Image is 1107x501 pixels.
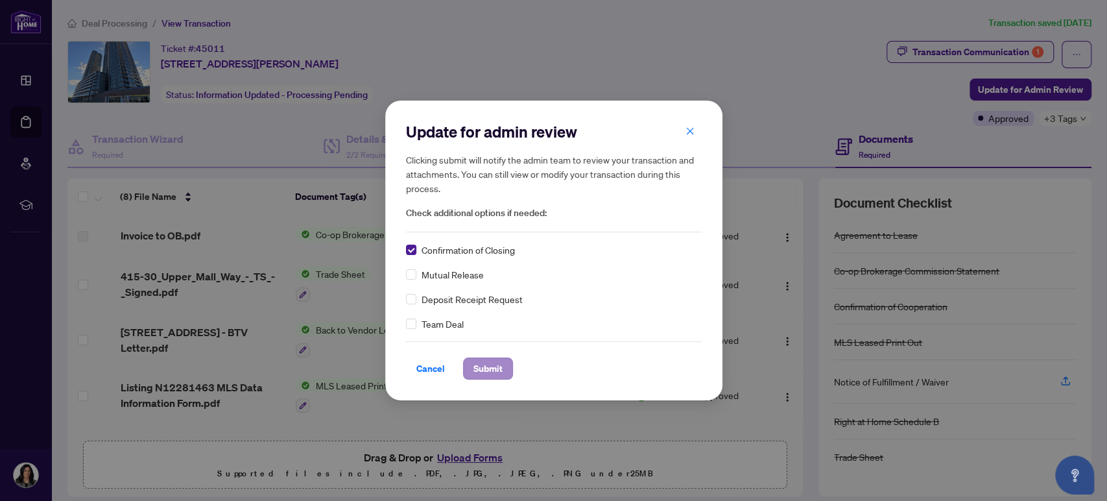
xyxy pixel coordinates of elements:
span: Cancel [416,358,445,379]
span: Check additional options if needed: [406,206,702,221]
span: Mutual Release [422,267,484,282]
span: Deposit Receipt Request [422,292,523,306]
button: Cancel [406,358,455,380]
h2: Update for admin review [406,121,702,142]
h5: Clicking submit will notify the admin team to review your transaction and attachments. You can st... [406,153,702,195]
button: Submit [463,358,513,380]
span: close [685,127,695,136]
span: Team Deal [422,317,464,331]
span: Confirmation of Closing [422,243,515,257]
span: Submit [473,358,503,379]
button: Open asap [1055,456,1094,495]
